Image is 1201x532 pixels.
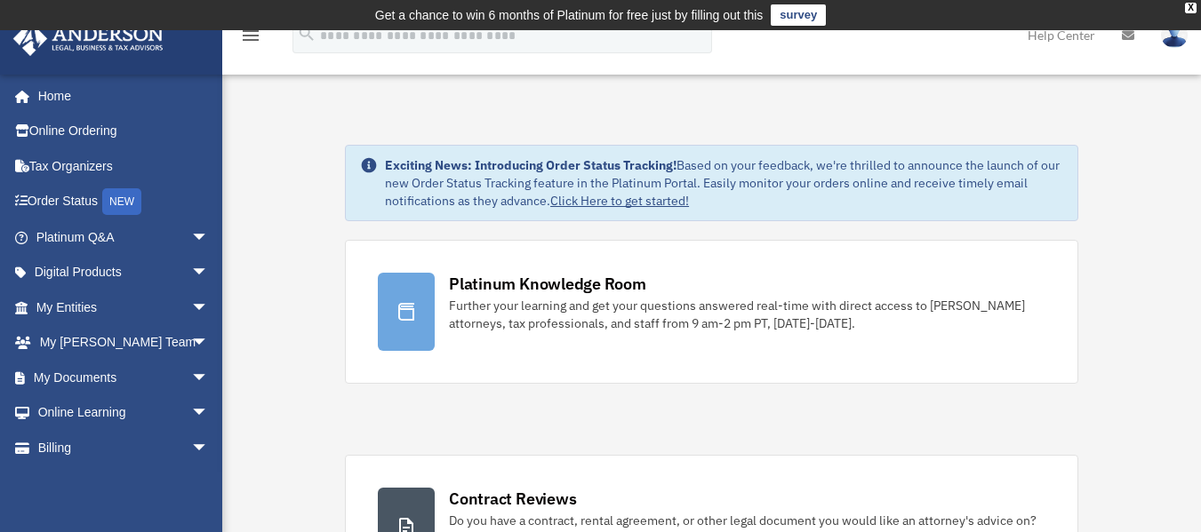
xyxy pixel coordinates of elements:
a: Digital Productsarrow_drop_down [12,255,236,290]
div: Further your learning and get your questions answered real-time with direct access to [PERSON_NAM... [449,297,1045,332]
a: Platinum Q&Aarrow_drop_down [12,219,236,255]
a: My Entitiesarrow_drop_down [12,290,236,325]
div: Based on your feedback, we're thrilled to announce the launch of our new Order Status Tracking fe... [385,156,1063,210]
strong: Exciting News: Introducing Order Status Tracking! [385,157,677,173]
a: Online Learningarrow_drop_down [12,395,236,431]
img: User Pic [1161,22,1188,48]
span: arrow_drop_down [191,430,227,466]
a: My Documentsarrow_drop_down [12,360,236,395]
div: Contract Reviews [449,488,576,510]
span: arrow_drop_down [191,325,227,361]
span: arrow_drop_down [191,360,227,396]
div: Platinum Knowledge Room [449,273,646,295]
a: Billingarrow_drop_down [12,430,236,465]
span: arrow_drop_down [191,395,227,432]
div: NEW [102,188,141,215]
div: Get a chance to win 6 months of Platinum for free just by filling out this [375,4,764,26]
a: Tax Organizers [12,148,236,184]
span: arrow_drop_down [191,290,227,326]
a: Click Here to get started! [550,193,689,209]
div: close [1185,3,1197,13]
i: menu [240,25,261,46]
a: survey [771,4,826,26]
a: Events Calendar [12,465,236,501]
a: Platinum Knowledge Room Further your learning and get your questions answered real-time with dire... [345,240,1078,384]
a: Home [12,78,227,114]
a: menu [240,31,261,46]
img: Anderson Advisors Platinum Portal [8,21,169,56]
i: search [297,24,316,44]
span: arrow_drop_down [191,255,227,291]
a: Order StatusNEW [12,184,236,220]
span: arrow_drop_down [191,219,227,256]
a: Online Ordering [12,114,236,149]
a: My [PERSON_NAME] Teamarrow_drop_down [12,325,236,361]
